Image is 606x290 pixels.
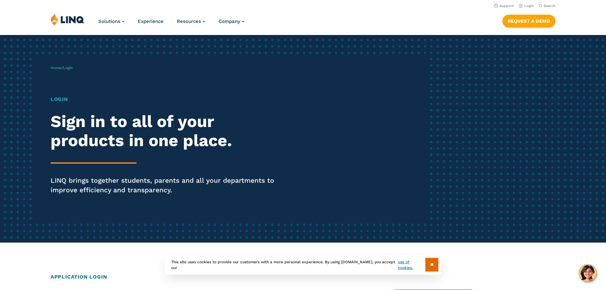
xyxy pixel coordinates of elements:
[398,259,425,271] a: use of cookies.
[219,18,240,24] span: Company
[98,13,244,34] nav: Primary Navigation
[63,66,73,70] span: Login
[165,255,442,275] div: This site uses cookies to provide our customers with a more personal experience. By using [DOMAIN...
[51,66,61,70] a: Home
[219,18,244,24] a: Company
[51,176,284,195] p: LINQ brings together students, parents and all your departments to improve efficiency and transpa...
[519,4,534,8] a: Login
[51,66,73,70] span: /
[138,18,164,24] a: Experience
[539,4,555,8] button: Open Search Bar
[502,13,555,27] nav: Button Navigation
[51,112,284,150] h2: Sign in to all of your products in one place.
[494,4,514,8] a: Support
[51,13,84,25] img: LINQ | K‑12 Software
[51,95,284,103] h1: Login
[98,18,124,24] a: Solutions
[502,15,555,27] a: Request a Demo
[579,264,596,282] button: Hello, have a question? Let’s chat.
[98,18,120,24] span: Solutions
[544,4,555,8] span: Search
[177,18,205,24] a: Resources
[177,18,201,24] span: Resources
